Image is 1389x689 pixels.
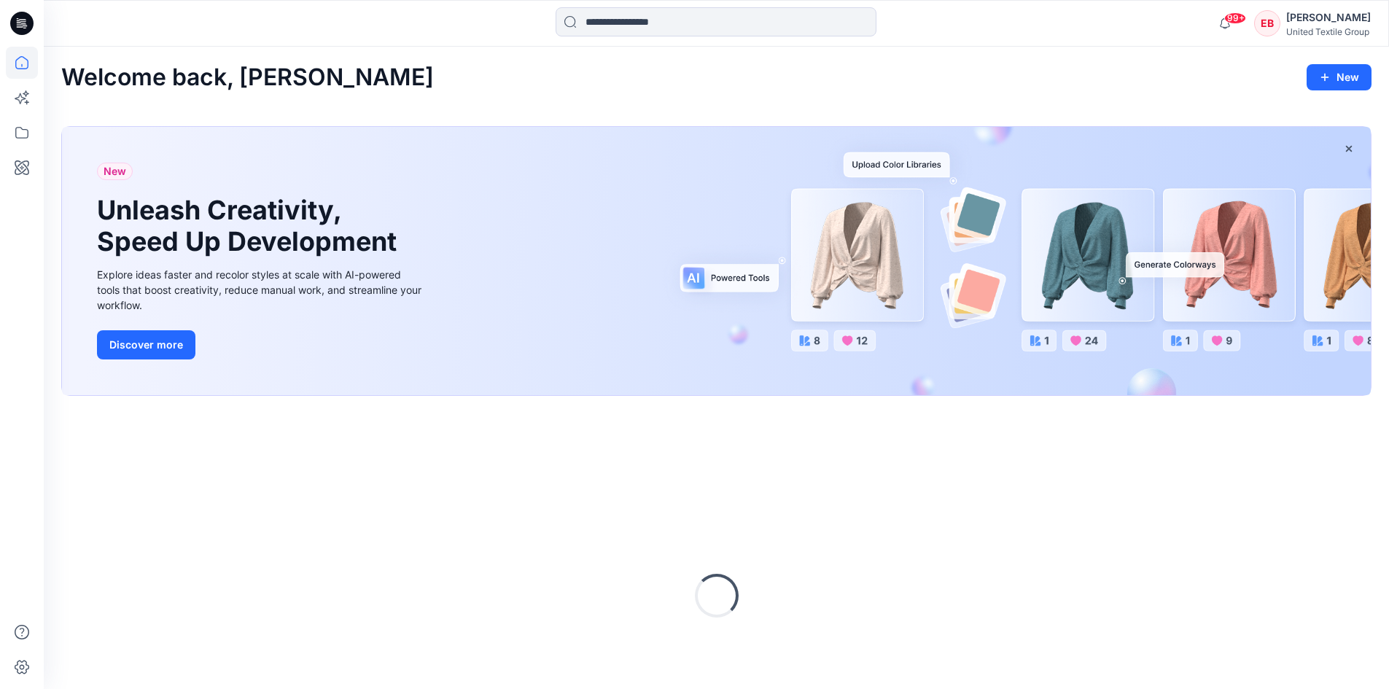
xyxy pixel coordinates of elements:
[97,195,403,257] h1: Unleash Creativity, Speed Up Development
[1307,64,1372,90] button: New
[1254,10,1280,36] div: EB
[97,330,425,359] a: Discover more
[1286,9,1371,26] div: [PERSON_NAME]
[61,64,434,91] h2: Welcome back, [PERSON_NAME]
[97,330,195,359] button: Discover more
[104,163,126,180] span: New
[1286,26,1371,37] div: United Textile Group
[1224,12,1246,24] span: 99+
[97,267,425,313] div: Explore ideas faster and recolor styles at scale with AI-powered tools that boost creativity, red...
